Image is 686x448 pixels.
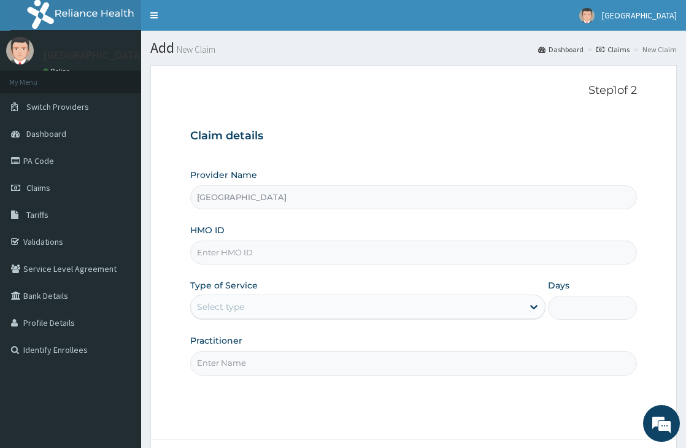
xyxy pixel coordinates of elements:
p: Step 1 of 2 [190,84,637,98]
label: Days [548,279,569,292]
img: User Image [579,8,595,23]
input: Enter Name [190,351,637,375]
label: Type of Service [190,279,258,292]
h3: Claim details [190,129,637,143]
span: Tariffs [26,209,48,220]
a: Claims [596,44,630,55]
div: Select type [197,301,244,313]
span: Claims [26,182,50,193]
a: Dashboard [538,44,584,55]
small: New Claim [174,45,215,54]
li: New Claim [631,44,677,55]
a: Online [43,67,72,75]
input: Enter HMO ID [190,241,637,265]
label: Practitioner [190,334,242,347]
p: [GEOGRAPHIC_DATA] [43,50,144,61]
label: Provider Name [190,169,257,181]
span: [GEOGRAPHIC_DATA] [602,10,677,21]
label: HMO ID [190,224,225,236]
span: Switch Providers [26,101,89,112]
h1: Add [150,40,677,56]
img: User Image [6,37,34,64]
span: Dashboard [26,128,66,139]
